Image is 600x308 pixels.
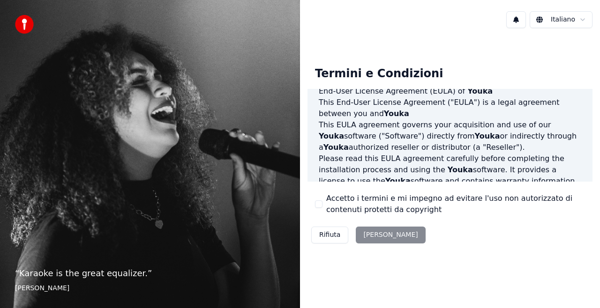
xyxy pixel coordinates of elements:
[319,97,581,119] p: This End-User License Agreement ("EULA") is a legal agreement between you and
[319,119,581,153] p: This EULA agreement governs your acquisition and use of our software ("Software") directly from o...
[15,15,34,34] img: youka
[311,227,348,243] button: Rifiuta
[319,153,581,198] p: Please read this EULA agreement carefully before completing the installation process and using th...
[15,267,285,280] p: “ Karaoke is the great equalizer. ”
[326,193,585,215] label: Accetto i termini e mi impegno ad evitare l'uso non autorizzato di contenuti protetti da copyright
[15,284,285,293] footer: [PERSON_NAME]
[385,176,411,185] span: Youka
[319,132,344,140] span: Youka
[384,109,409,118] span: Youka
[323,143,349,152] span: Youka
[307,59,450,89] div: Termini e Condizioni
[467,87,493,95] span: Youka
[475,132,500,140] span: Youka
[319,86,581,97] h3: End-User License Agreement (EULA) of
[448,165,473,174] span: Youka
